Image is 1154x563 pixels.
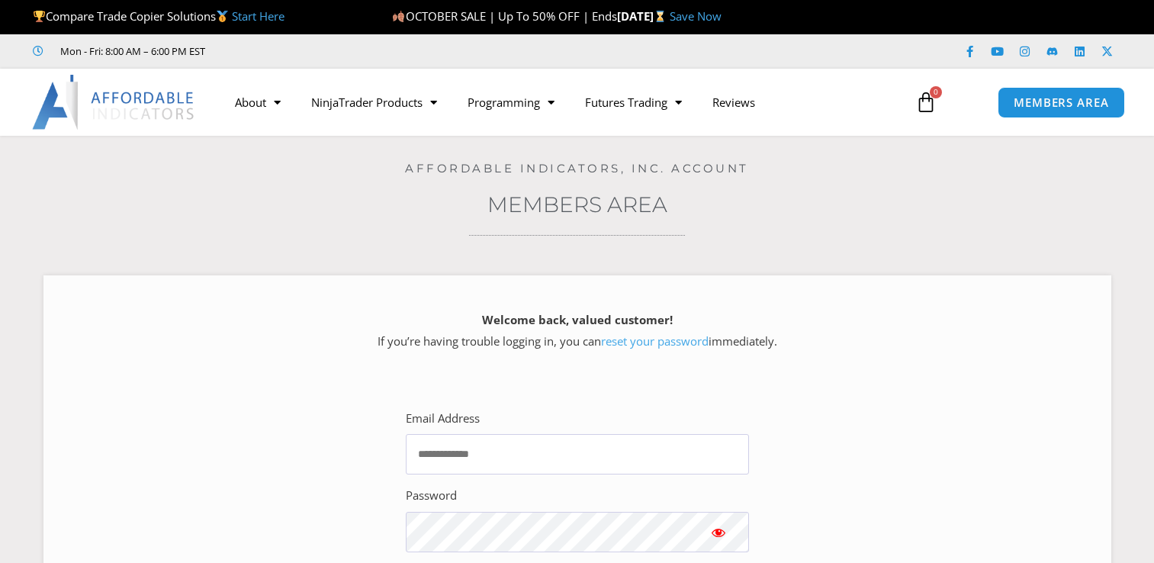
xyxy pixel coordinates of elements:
[892,80,960,124] a: 0
[56,42,205,60] span: Mon - Fri: 8:00 AM – 6:00 PM EST
[33,8,284,24] span: Compare Trade Copier Solutions
[405,161,749,175] a: Affordable Indicators, Inc. Account
[452,85,570,120] a: Programming
[697,85,770,120] a: Reviews
[296,85,452,120] a: NinjaTrader Products
[487,191,667,217] a: Members Area
[227,43,455,59] iframe: Customer reviews powered by Trustpilot
[217,11,228,22] img: 🥇
[482,312,673,327] strong: Welcome back, valued customer!
[220,85,296,120] a: About
[392,8,616,24] span: OCTOBER SALE | Up To 50% OFF | Ends
[393,11,404,22] img: 🍂
[670,8,722,24] a: Save Now
[32,75,196,130] img: LogoAI | Affordable Indicators – NinjaTrader
[654,11,666,22] img: ⌛
[406,408,480,429] label: Email Address
[998,87,1125,118] a: MEMBERS AREA
[617,8,670,24] strong: [DATE]
[232,8,284,24] a: Start Here
[406,485,457,507] label: Password
[570,85,697,120] a: Futures Trading
[688,512,749,552] button: Show password
[34,11,45,22] img: 🏆
[70,310,1085,352] p: If you’re having trouble logging in, you can immediately.
[601,333,709,349] a: reset your password
[220,85,901,120] nav: Menu
[930,86,942,98] span: 0
[1014,97,1109,108] span: MEMBERS AREA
